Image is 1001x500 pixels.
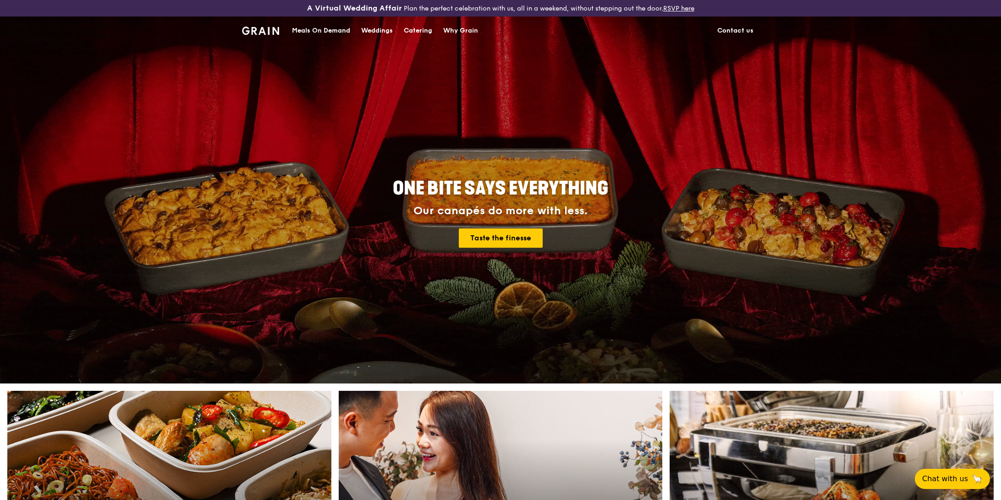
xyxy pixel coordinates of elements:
a: Why Grain [438,17,484,44]
span: ONE BITE SAYS EVERYTHING [393,178,608,200]
span: Chat with us [922,473,968,484]
a: Taste the finesse [459,228,543,248]
a: Contact us [712,17,759,44]
a: Catering [398,17,438,44]
div: Catering [404,17,432,44]
a: RSVP here [663,5,694,12]
span: 🦙 [972,473,983,484]
div: Plan the perfect celebration with us, all in a weekend, without stepping out the door. [236,4,764,13]
h3: A Virtual Wedding Affair [307,4,402,13]
img: Grain [242,27,279,35]
a: Weddings [356,17,398,44]
button: Chat with us🦙 [915,469,990,489]
div: Weddings [361,17,393,44]
div: Why Grain [443,17,478,44]
div: Our canapés do more with less. [335,205,665,217]
div: Meals On Demand [292,17,350,44]
a: GrainGrain [242,16,279,44]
